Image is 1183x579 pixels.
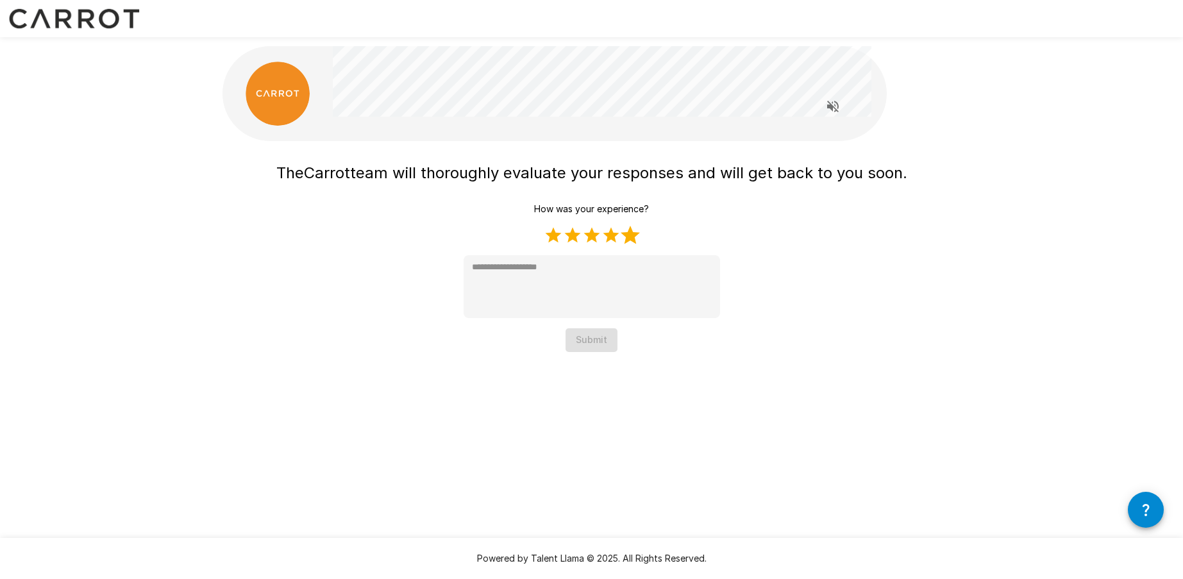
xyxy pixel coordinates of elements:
[534,203,649,215] p: How was your experience?
[304,164,350,182] span: Carrot
[350,164,907,182] span: team will thoroughly evaluate your responses and will get back to you soon.
[15,552,1168,565] p: Powered by Talent Llama © 2025. All Rights Reserved.
[246,62,310,126] img: carrot_logo.png
[820,94,846,119] button: Read questions aloud
[276,164,304,182] span: The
